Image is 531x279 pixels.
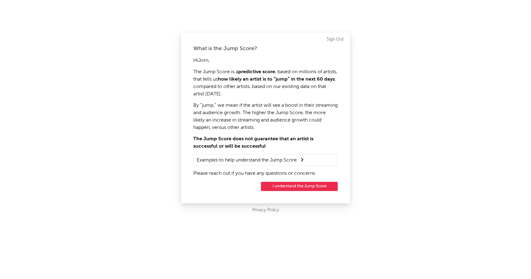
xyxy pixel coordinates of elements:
[193,137,313,149] strong: The Jump Score does not guarantee that an artist is successful or will be successful
[193,57,338,64] p: Hi Jorn ,
[193,68,338,98] p: The Jump Score is a , based on millions of artists, that tells us , compared to other artists, ba...
[218,77,335,82] strong: how likely an artist is to “jump” in the next 60 days
[193,45,338,52] div: What is the Jump Score?
[327,36,344,43] a: Sign Out
[238,70,275,74] strong: predictive score
[193,170,338,177] p: Please reach out if you have any questions or concerns.
[197,156,334,164] summary: Examples to help understand the Jump Score
[193,102,338,131] p: By “jump,” we mean if the artist will see a boost in their streaming and audience growth. The hig...
[252,206,279,214] a: Privacy Policy
[261,182,338,191] button: I understand the Jump Score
